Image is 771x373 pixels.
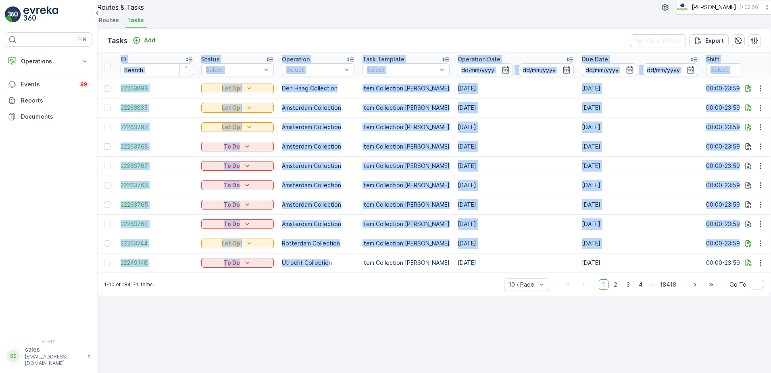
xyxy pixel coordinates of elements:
span: 4 [635,279,646,290]
span: Routes [99,16,119,24]
p: - [639,65,642,75]
span: 1 [599,279,608,290]
a: 22249148 [121,259,193,267]
td: [DATE] [454,253,578,272]
p: Routes & Tasks [97,4,144,11]
td: [DATE] [454,214,578,234]
p: Item Collection [PERSON_NAME] [363,239,450,247]
a: 22263898 [121,84,193,92]
a: 22263744 [121,239,193,247]
a: 22263767 [121,162,193,170]
p: Amsterdam Collection [282,123,354,131]
button: Let Op! [201,84,274,93]
p: 99 [81,81,87,88]
span: 3 [623,279,633,290]
p: Task Template [363,55,404,63]
p: To Do [224,220,240,228]
p: Item Collection [PERSON_NAME] [363,104,450,112]
span: 22263766 [121,181,193,189]
p: Reports [21,96,89,105]
p: Utrecht Collection [282,259,354,267]
button: To Do [201,200,274,210]
input: dd/mm/yyyy [458,63,513,76]
p: To Do [224,181,240,189]
div: Toggle Row Selected [104,163,110,169]
button: Export [689,34,729,47]
button: Let Op! [201,239,274,248]
button: To Do [201,180,274,190]
td: [DATE] [578,117,702,137]
p: [EMAIL_ADDRESS][DOMAIN_NAME] [25,354,83,367]
button: Let Op! [201,122,274,132]
a: 22263835 [121,104,193,112]
td: [DATE] [454,156,578,176]
input: dd/mm/yyyy [643,63,698,76]
div: Toggle Row Selected [104,143,110,150]
td: [DATE] [454,195,578,214]
p: Add [144,36,155,44]
p: Select [367,66,437,74]
button: Add [129,36,158,45]
p: Amsterdam Collection [282,201,354,209]
p: Let Op! [222,84,242,92]
div: Toggle Row Selected [104,201,110,208]
span: 22263797 [121,123,193,131]
td: [DATE] [454,176,578,195]
div: Toggle Row Selected [104,105,110,111]
td: [DATE] [578,176,702,195]
p: To Do [224,142,240,151]
p: ⌘B [78,36,86,43]
p: sales [25,346,83,354]
button: Let Op! [201,103,274,113]
p: Amsterdam Collection [282,181,354,189]
p: Amsterdam Collection [282,220,354,228]
p: Events [21,80,74,88]
a: 22263768 [121,142,193,151]
img: basis-logo_rgb2x.png [677,3,688,12]
td: [DATE] [578,234,702,253]
span: Go To [729,281,746,289]
input: dd/mm/yyyy [582,63,637,76]
p: Select [286,66,342,74]
input: dd/mm/yyyy [519,63,574,76]
div: Toggle Row Selected [104,221,110,227]
p: Item Collection [PERSON_NAME] [363,181,450,189]
p: Operations [21,57,76,65]
p: Operation [282,55,310,63]
td: [DATE] [454,79,578,98]
td: [DATE] [454,137,578,156]
a: 22263764 [121,220,193,228]
div: Toggle Row Selected [104,124,110,130]
p: [PERSON_NAME] [692,3,736,11]
p: Let Op! [222,123,242,131]
p: To Do [224,201,240,209]
p: To Do [224,162,240,170]
p: Item Collection [PERSON_NAME] [363,259,450,267]
div: Toggle Row Selected [104,85,110,92]
span: 18418 [656,279,680,290]
p: Den Haag Collection [282,84,354,92]
div: Toggle Row Selected [104,240,110,247]
p: 1-10 of 184171 items [104,281,153,288]
p: Let Op! [222,239,242,247]
button: Operations [5,53,92,69]
button: To Do [201,258,274,268]
p: Amsterdam Collection [282,162,354,170]
p: Status [201,55,220,63]
p: To Do [224,259,240,267]
a: Documents [5,109,92,125]
td: [DATE] [454,117,578,137]
span: Tasks [127,16,144,24]
td: [DATE] [578,79,702,98]
p: Item Collection [PERSON_NAME] [363,84,450,92]
p: ID [121,55,126,63]
p: Amsterdam Collection [282,104,354,112]
p: Select [206,66,261,74]
p: Amsterdam Collection [282,142,354,151]
td: [DATE] [578,195,702,214]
